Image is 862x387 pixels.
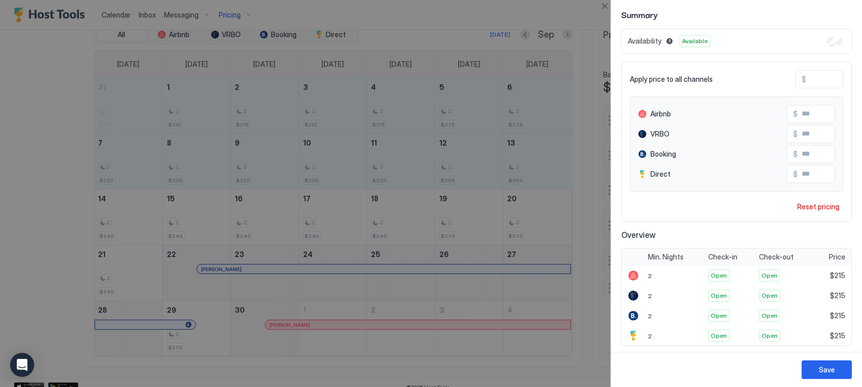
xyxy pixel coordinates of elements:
[793,150,798,159] span: $
[648,252,684,262] span: Min. Nights
[830,291,845,300] span: $215
[650,109,671,118] span: Airbnb
[761,311,778,320] span: Open
[648,332,652,340] span: 2
[10,353,34,377] div: Open Intercom Messenger
[793,170,798,179] span: $
[711,291,727,300] span: Open
[830,331,845,340] span: $215
[621,230,852,240] span: Overview
[630,75,713,84] span: Apply price to all channels
[802,75,806,84] span: $
[650,170,671,179] span: Direct
[711,311,727,320] span: Open
[761,271,778,280] span: Open
[830,311,845,320] span: $215
[761,331,778,340] span: Open
[802,360,852,379] button: Save
[648,272,652,280] span: 2
[711,331,727,340] span: Open
[761,291,778,300] span: Open
[829,252,845,262] span: Price
[793,109,798,118] span: $
[628,37,661,46] span: Availability
[830,271,845,280] span: $215
[650,150,676,159] span: Booking
[711,271,727,280] span: Open
[648,312,652,320] span: 2
[797,201,839,212] div: Reset pricing
[650,130,669,139] span: VRBO
[759,252,794,262] span: Check-out
[819,364,835,375] div: Save
[708,252,737,262] span: Check-in
[682,37,708,46] span: Available
[793,200,843,213] button: Reset pricing
[793,130,798,139] span: $
[621,8,852,21] span: Summary
[663,35,676,47] button: Blocked dates override all pricing rules and remain unavailable until manually unblocked
[648,292,652,300] span: 2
